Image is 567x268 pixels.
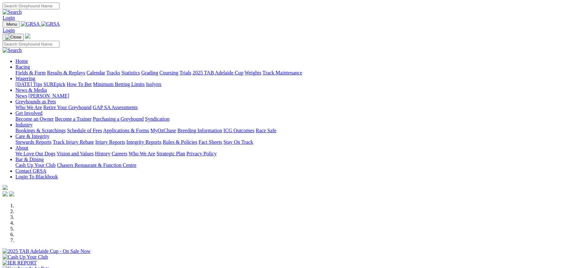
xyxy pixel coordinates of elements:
a: Login [3,28,15,33]
img: logo-grsa-white.png [3,185,8,190]
a: Bookings & Scratchings [15,128,66,133]
a: Retire Your Greyhound [43,105,92,110]
a: Coursing [159,70,178,75]
a: Integrity Reports [126,139,161,145]
a: Fact Sheets [199,139,222,145]
a: Careers [112,151,127,156]
a: Who We Are [15,105,42,110]
a: [DATE] Tips [15,82,42,87]
a: News [15,93,27,99]
a: Vision and Values [57,151,94,156]
div: Bar & Dining [15,162,564,168]
a: 2025 TAB Adelaide Cup [193,70,243,75]
input: Search [3,3,59,9]
input: Search [3,41,59,48]
a: Racing [15,64,30,70]
img: GRSA [41,21,60,27]
div: Industry [15,128,564,134]
div: About [15,151,564,157]
a: Rules & Policies [163,139,197,145]
a: Stewards Reports [15,139,51,145]
a: ICG Outcomes [223,128,254,133]
span: Menu [6,22,17,27]
a: Calendar [86,70,105,75]
a: Privacy Policy [186,151,217,156]
a: MyOzChase [150,128,176,133]
img: logo-grsa-white.png [25,33,30,39]
a: We Love Our Dogs [15,151,55,156]
a: Trials [179,70,191,75]
a: Login To Blackbook [15,174,58,179]
a: Weights [245,70,261,75]
a: Statistics [122,70,140,75]
a: Track Maintenance [263,70,302,75]
img: facebook.svg [3,191,8,196]
a: Chasers Restaurant & Function Centre [57,162,136,168]
a: Care & Integrity [15,134,50,139]
a: Tracks [106,70,120,75]
div: Greyhounds as Pets [15,105,564,110]
img: Search [3,48,22,53]
a: Purchasing a Greyhound [93,116,144,122]
button: Toggle navigation [3,21,20,28]
button: Toggle navigation [3,34,24,41]
img: GRSA [21,21,40,27]
a: Race Safe [256,128,276,133]
a: Track Injury Rebate [53,139,94,145]
a: Bar & Dining [15,157,44,162]
a: [PERSON_NAME] [28,93,69,99]
a: Get Involved [15,110,42,116]
div: Wagering [15,82,564,87]
a: Contact GRSA [15,168,46,174]
a: About [15,145,28,151]
a: SUREpick [43,82,65,87]
a: History [95,151,110,156]
a: Fields & Form [15,70,46,75]
img: IER REPORT [3,260,37,266]
a: Breeding Information [177,128,222,133]
div: News & Media [15,93,564,99]
div: Care & Integrity [15,139,564,145]
a: News & Media [15,87,47,93]
a: Become an Owner [15,116,54,122]
a: Results & Replays [47,70,85,75]
a: Stay On Track [223,139,253,145]
a: How To Bet [67,82,92,87]
a: Industry [15,122,32,127]
a: Applications & Forms [103,128,149,133]
a: Strategic Plan [157,151,185,156]
img: Cash Up Your Club [3,254,48,260]
a: Schedule of Fees [67,128,102,133]
a: Minimum Betting Limits [93,82,145,87]
a: Injury Reports [95,139,125,145]
a: Grading [141,70,158,75]
a: Login [3,15,15,21]
a: Cash Up Your Club [15,162,56,168]
a: Greyhounds as Pets [15,99,56,104]
img: Close [5,35,21,40]
a: Wagering [15,76,35,81]
a: Isolynx [146,82,161,87]
div: Racing [15,70,564,76]
a: Home [15,58,28,64]
div: Get Involved [15,116,564,122]
img: 2025 TAB Adelaide Cup - On Sale Now [3,248,91,254]
a: Syndication [145,116,169,122]
a: GAP SA Assessments [93,105,138,110]
img: twitter.svg [9,191,14,196]
a: Become a Trainer [55,116,92,122]
img: Search [3,9,22,15]
a: Who We Are [129,151,155,156]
